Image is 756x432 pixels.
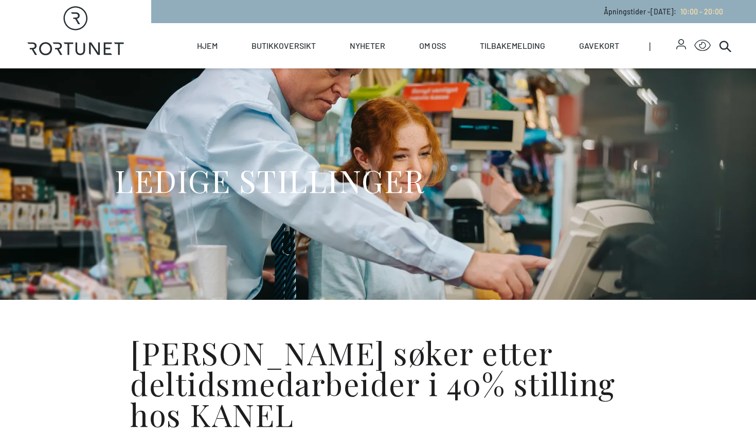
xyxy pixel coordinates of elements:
span: 10:00 - 20:00 [680,7,723,16]
a: Nyheter [350,23,385,68]
a: Butikkoversikt [251,23,316,68]
a: Om oss [419,23,446,68]
iframe: Manage Preferences [10,399,94,427]
a: Gavekort [579,23,619,68]
a: Tilbakemelding [480,23,545,68]
a: 10:00 - 20:00 [676,7,723,16]
h1: [PERSON_NAME] søker etter deltidsmedarbeider i 40% stilling KANEL [130,337,626,429]
p: Åpningstider - [DATE] : [604,6,723,17]
h1: LEDIGE STILLINGER [115,161,425,200]
button: Open Accessibility Menu [694,38,711,54]
a: Hjem [197,23,218,68]
span: | [649,23,676,68]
